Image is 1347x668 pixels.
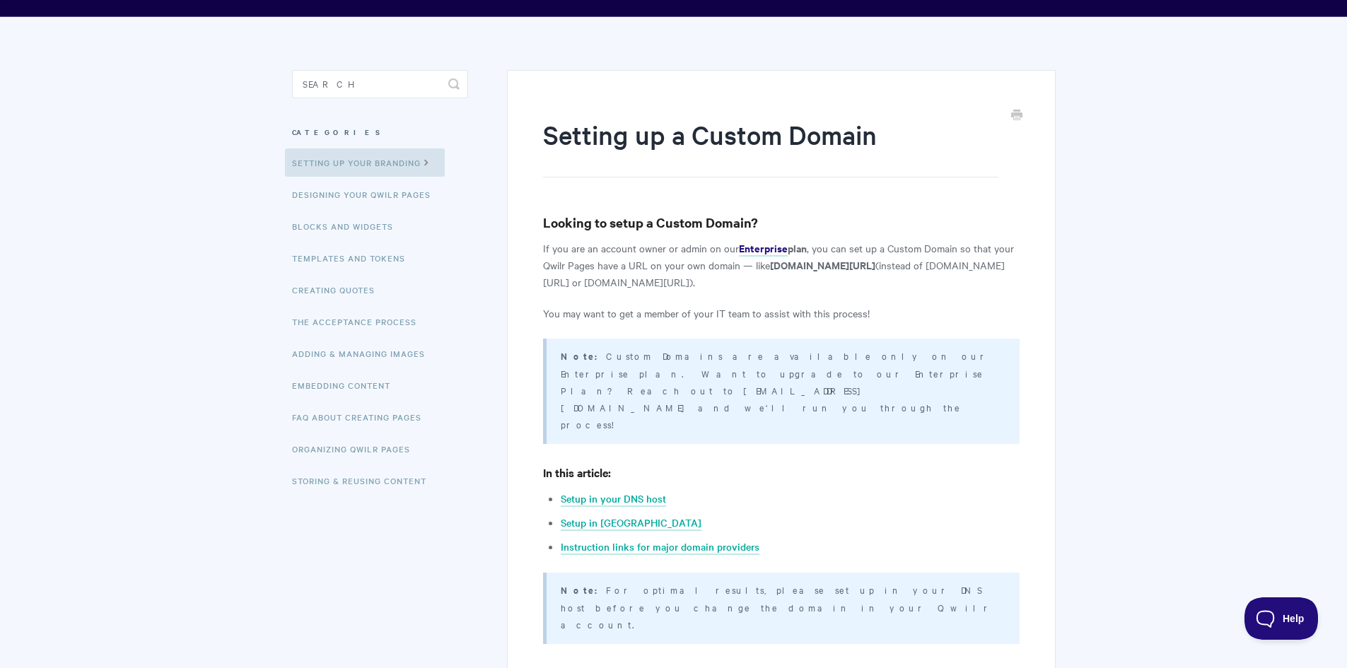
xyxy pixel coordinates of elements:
[543,213,1019,233] h3: Looking to setup a Custom Domain?
[561,347,1001,433] p: Custom Domains are available only on our Enterprise plan. Want to upgrade to our Enterprise Plan?...
[739,241,788,257] a: Enterprise
[561,491,666,507] a: Setup in your DNS host
[561,539,759,555] a: Instruction links for major domain providers
[1244,597,1319,640] iframe: Toggle Customer Support
[292,403,432,431] a: FAQ About Creating Pages
[292,467,437,495] a: Storing & Reusing Content
[285,148,445,177] a: Setting up your Branding
[543,240,1019,291] p: If you are an account owner or admin on our , you can set up a Custom Domain so that your Qwilr P...
[770,257,875,272] strong: [DOMAIN_NAME][URL]
[292,212,404,240] a: Blocks and Widgets
[543,117,998,177] h1: Setting up a Custom Domain
[543,464,611,480] strong: In this article:
[292,244,416,272] a: Templates and Tokens
[292,276,385,304] a: Creating Quotes
[561,583,606,597] strong: Note:
[788,240,807,255] strong: plan
[292,371,401,399] a: Embedding Content
[561,581,1001,633] p: For optimal results, please set up in your DNS host before you change the domain in your Qwilr ac...
[543,305,1019,322] p: You may want to get a member of your IT team to assist with this process!
[292,119,468,145] h3: Categories
[292,435,421,463] a: Organizing Qwilr Pages
[292,70,468,98] input: Search
[561,515,701,531] a: Setup in [GEOGRAPHIC_DATA]
[561,349,606,363] strong: Note:
[292,180,441,209] a: Designing Your Qwilr Pages
[292,307,427,336] a: The Acceptance Process
[1011,108,1022,124] a: Print this Article
[292,339,436,368] a: Adding & Managing Images
[739,240,788,255] strong: Enterprise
